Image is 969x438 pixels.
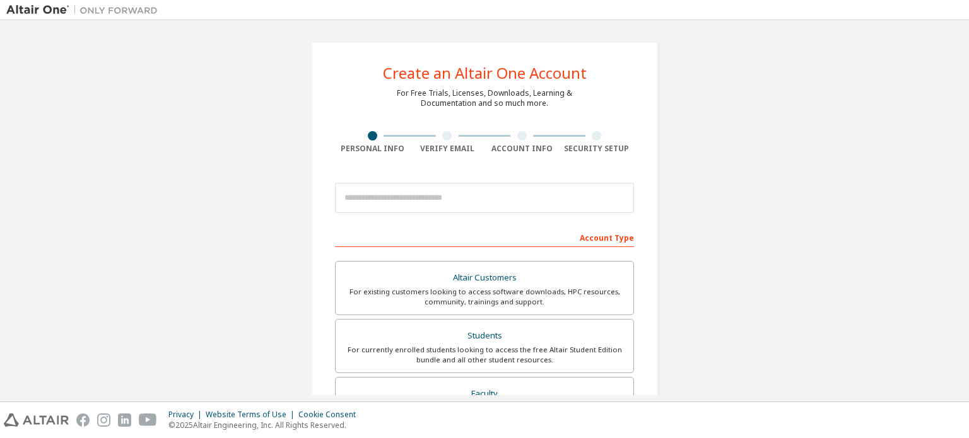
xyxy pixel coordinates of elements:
div: For Free Trials, Licenses, Downloads, Learning & Documentation and so much more. [397,88,572,108]
div: Account Info [484,144,560,154]
div: Altair Customers [343,269,626,287]
img: altair_logo.svg [4,413,69,427]
div: Cookie Consent [298,410,363,420]
img: instagram.svg [97,413,110,427]
p: © 2025 Altair Engineering, Inc. All Rights Reserved. [168,420,363,430]
div: Personal Info [335,144,410,154]
div: Students [343,327,626,345]
img: Altair One [6,4,164,16]
div: For currently enrolled students looking to access the free Altair Student Edition bundle and all ... [343,345,626,365]
div: Security Setup [560,144,635,154]
div: Website Terms of Use [206,410,298,420]
img: youtube.svg [139,413,157,427]
div: Privacy [168,410,206,420]
div: Verify Email [410,144,485,154]
img: facebook.svg [76,413,90,427]
div: Create an Altair One Account [383,66,587,81]
div: Account Type [335,227,634,247]
div: Faculty [343,385,626,403]
div: For existing customers looking to access software downloads, HPC resources, community, trainings ... [343,287,626,307]
img: linkedin.svg [118,413,131,427]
